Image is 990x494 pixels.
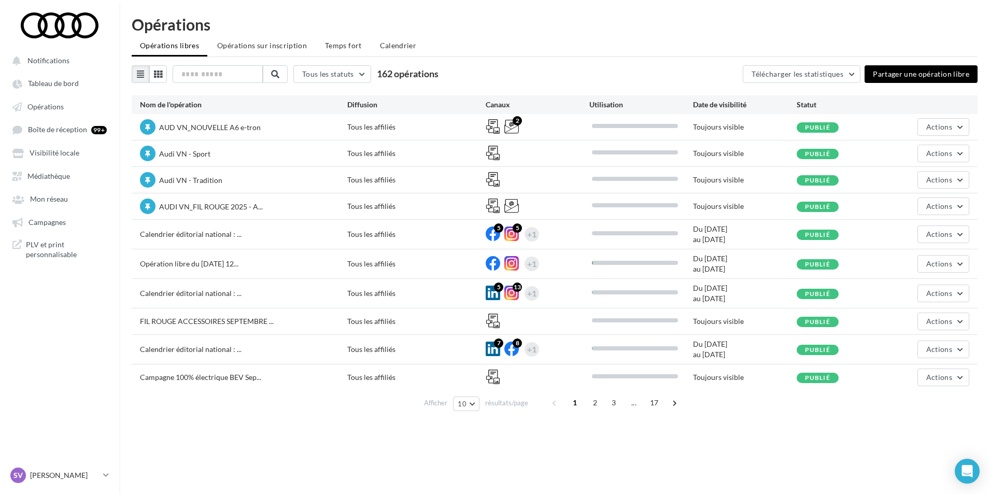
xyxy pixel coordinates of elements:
[805,374,830,382] span: Publié
[805,150,830,158] span: Publié
[797,100,900,110] div: Statut
[693,201,797,211] div: Toujours visible
[917,197,969,215] button: Actions
[805,203,830,210] span: Publié
[8,465,111,485] a: SV [PERSON_NAME]
[513,338,522,348] div: 8
[494,338,503,348] div: 7
[28,79,79,88] span: Tableau de bord
[140,317,274,326] span: FIL ROUGE ACCESSOIRES SEPTEMBRE ...
[917,285,969,302] button: Actions
[605,394,622,411] span: 3
[917,369,969,386] button: Actions
[302,69,354,78] span: Tous les statuts
[486,100,589,110] div: Canaux
[693,100,797,110] div: Date de visibilité
[26,239,107,260] span: PLV et print personnalisable
[513,116,522,125] div: 2
[527,227,536,242] div: +1
[159,202,263,211] span: AUDI VN_FIL ROUGE 2025 - A...
[513,283,522,292] div: 13
[347,148,486,159] div: Tous les affiliés
[347,344,486,355] div: Tous les affiliés
[27,56,69,65] span: Notifications
[743,65,860,83] button: Télécharger les statistiques
[693,372,797,383] div: Toujours visible
[494,223,503,233] div: 5
[693,283,797,304] div: Du [DATE] au [DATE]
[347,201,486,211] div: Tous les affiliés
[140,345,242,354] span: Calendrier éditorial national : ...
[424,398,447,408] span: Afficher
[347,316,486,327] div: Tous les affiliés
[567,394,583,411] span: 1
[693,175,797,185] div: Toujours visible
[6,120,113,139] a: Boîte de réception 99+
[527,257,536,271] div: +1
[926,345,952,354] span: Actions
[6,166,113,185] a: Médiathèque
[646,394,663,411] span: 17
[926,149,952,158] span: Actions
[926,317,952,326] span: Actions
[29,218,66,227] span: Campagnes
[347,175,486,185] div: Tous les affiliés
[527,286,536,301] div: +1
[805,346,830,354] span: Publié
[347,122,486,132] div: Tous les affiliés
[159,176,222,185] span: Audi VN - Tradition
[140,259,238,268] span: Opération libre du [DATE] 12...
[347,259,486,269] div: Tous les affiliés
[13,470,23,481] span: SV
[917,118,969,136] button: Actions
[6,51,109,69] button: Notifications
[917,225,969,243] button: Actions
[805,260,830,268] span: Publié
[805,231,830,238] span: Publié
[626,394,642,411] span: ...
[693,122,797,132] div: Toujours visible
[513,223,522,233] div: 5
[587,394,603,411] span: 2
[917,341,969,358] button: Actions
[30,149,79,158] span: Visibilité locale
[380,41,417,50] span: Calendrier
[6,213,113,231] a: Campagnes
[926,230,952,238] span: Actions
[693,316,797,327] div: Toujours visible
[140,373,261,382] span: Campagne 100% électrique BEV Sep...
[926,175,952,184] span: Actions
[693,253,797,274] div: Du [DATE] au [DATE]
[485,398,528,408] span: résultats/page
[347,372,486,383] div: Tous les affiliés
[140,230,242,238] span: Calendrier éditorial national : ...
[30,195,68,204] span: Mon réseau
[6,189,113,208] a: Mon réseau
[293,65,371,83] button: Tous les statuts
[140,100,347,110] div: Nom de l'opération
[30,470,99,481] p: [PERSON_NAME]
[955,459,980,484] div: Open Intercom Messenger
[347,288,486,299] div: Tous les affiliés
[347,229,486,239] div: Tous les affiliés
[926,259,952,268] span: Actions
[917,145,969,162] button: Actions
[453,397,479,411] button: 10
[159,123,261,132] span: AUD VN_NOUVELLE A6 e-tron
[693,339,797,360] div: Du [DATE] au [DATE]
[917,313,969,330] button: Actions
[159,149,210,158] span: Audi VN - Sport
[6,143,113,162] a: Visibilité locale
[805,318,830,326] span: Publié
[693,148,797,159] div: Toujours visible
[865,65,978,83] button: Partager une opération libre
[917,255,969,273] button: Actions
[458,400,466,408] span: 10
[926,122,952,131] span: Actions
[132,17,978,32] div: Opérations
[805,290,830,298] span: Publié
[140,289,242,298] span: Calendrier éditorial national : ...
[693,224,797,245] div: Du [DATE] au [DATE]
[28,125,87,134] span: Boîte de réception
[6,235,113,264] a: PLV et print personnalisable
